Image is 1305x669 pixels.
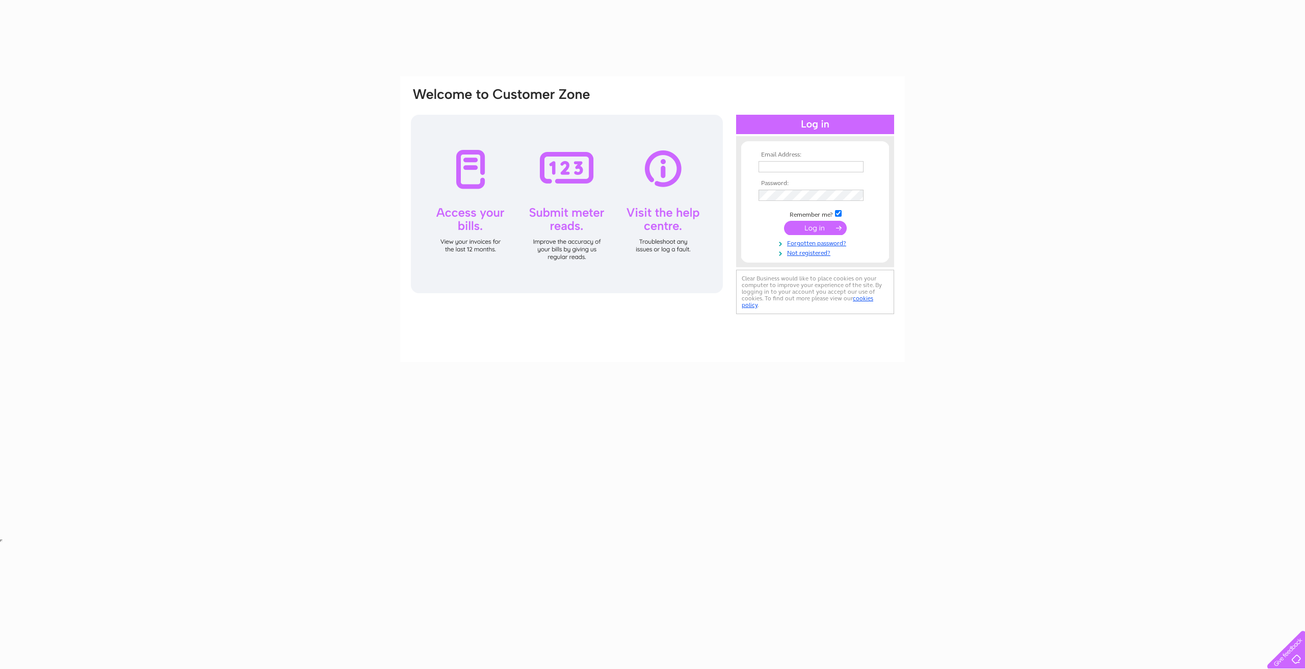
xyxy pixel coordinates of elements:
[759,238,874,247] a: Forgotten password?
[759,247,874,257] a: Not registered?
[756,180,874,187] th: Password:
[756,151,874,159] th: Email Address:
[742,295,873,308] a: cookies policy
[756,209,874,219] td: Remember me?
[736,270,894,314] div: Clear Business would like to place cookies on your computer to improve your experience of the sit...
[784,221,847,235] input: Submit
